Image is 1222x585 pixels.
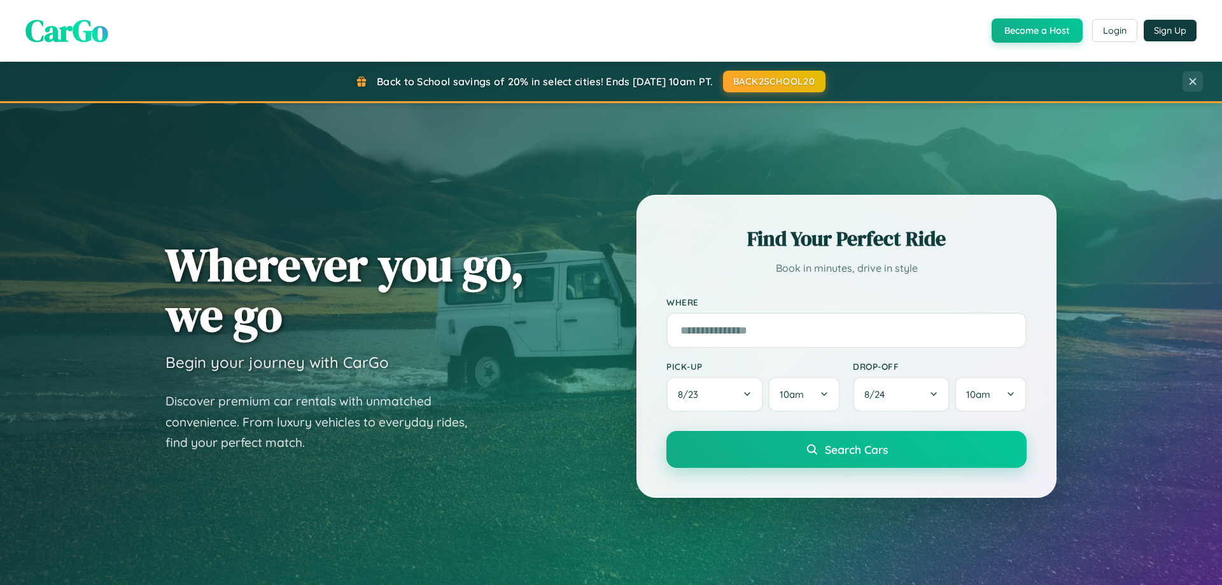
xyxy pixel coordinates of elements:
span: 10am [780,388,804,400]
span: 8 / 23 [678,388,705,400]
button: Login [1092,19,1137,42]
span: 10am [966,388,990,400]
label: Where [666,297,1027,307]
span: CarGo [25,10,108,52]
p: Discover premium car rentals with unmatched convenience. From luxury vehicles to everyday rides, ... [165,391,484,453]
h2: Find Your Perfect Ride [666,225,1027,253]
label: Pick-up [666,361,840,372]
button: 8/23 [666,377,763,412]
button: Search Cars [666,431,1027,468]
span: Back to School savings of 20% in select cities! Ends [DATE] 10am PT. [377,75,713,88]
h1: Wherever you go, we go [165,239,524,340]
p: Book in minutes, drive in style [666,259,1027,278]
button: 10am [768,377,840,412]
span: 8 / 24 [864,388,891,400]
button: 8/24 [853,377,950,412]
button: BACK2SCHOOL20 [723,71,825,92]
h3: Begin your journey with CarGo [165,353,389,372]
button: 10am [955,377,1027,412]
button: Become a Host [992,18,1083,43]
label: Drop-off [853,361,1027,372]
span: Search Cars [825,442,888,456]
button: Sign Up [1144,20,1197,41]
